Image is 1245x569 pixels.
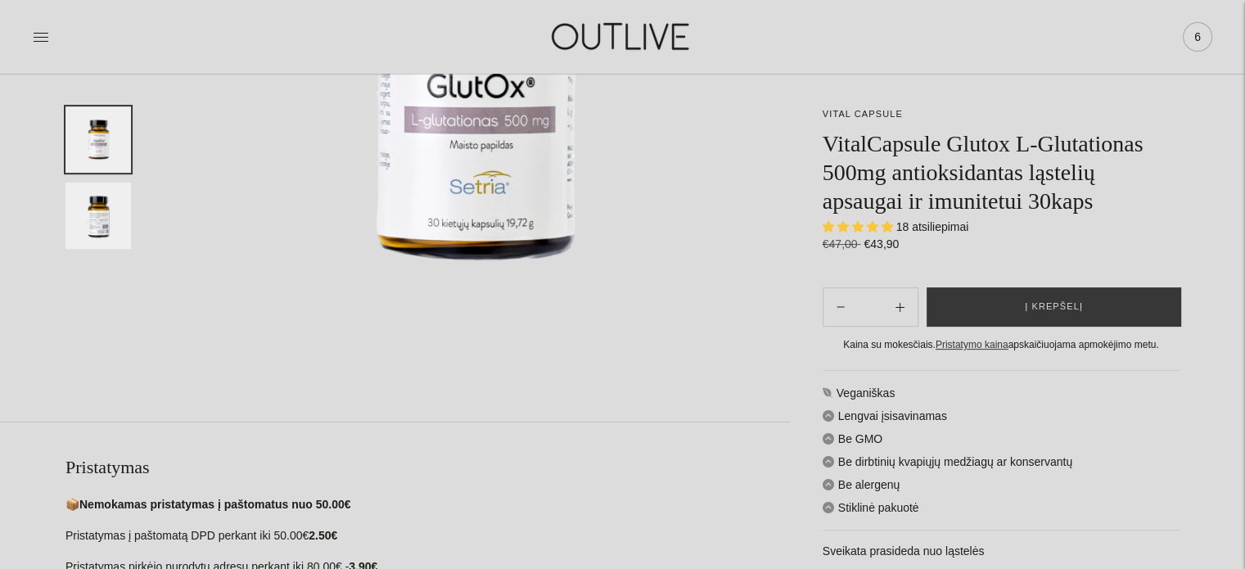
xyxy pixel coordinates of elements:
[858,296,882,319] input: Product quantity
[65,495,790,515] p: 📦
[864,237,899,251] span: €43,90
[1183,19,1212,55] a: 6
[65,183,131,249] button: Translation missing: en.general.accessibility.image_thumbail
[882,287,918,327] button: Subtract product quantity
[1186,25,1209,48] span: 6
[896,220,969,233] span: 18 atsiliepimai
[823,237,861,251] s: €47,00
[65,455,790,480] h2: Pristatymas
[927,287,1181,327] button: Į krepšelį
[823,336,1180,354] div: Kaina su mokesčiais. apskaičiuojama apmokėjimo metu.
[309,529,337,542] strong: 2.50€
[520,8,724,65] img: OUTLIVE
[65,526,790,546] p: Pristatymas į paštomatą DPD perkant iki 50.00€
[823,109,903,119] a: VITAL CAPSULE
[79,498,350,511] strong: Nemokamas pristatymas į paštomatus nuo 50.00€
[823,220,896,233] span: 5.00 stars
[936,339,1008,350] a: Pristatymo kaina
[1025,299,1083,315] span: Į krepšelį
[823,129,1180,215] h1: VitalCapsule Glutox L-Glutationas 500mg antioksidantas ląstelių apsaugai ir imunitetui 30kaps
[65,106,131,173] button: Translation missing: en.general.accessibility.image_thumbail
[823,287,858,327] button: Add product quantity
